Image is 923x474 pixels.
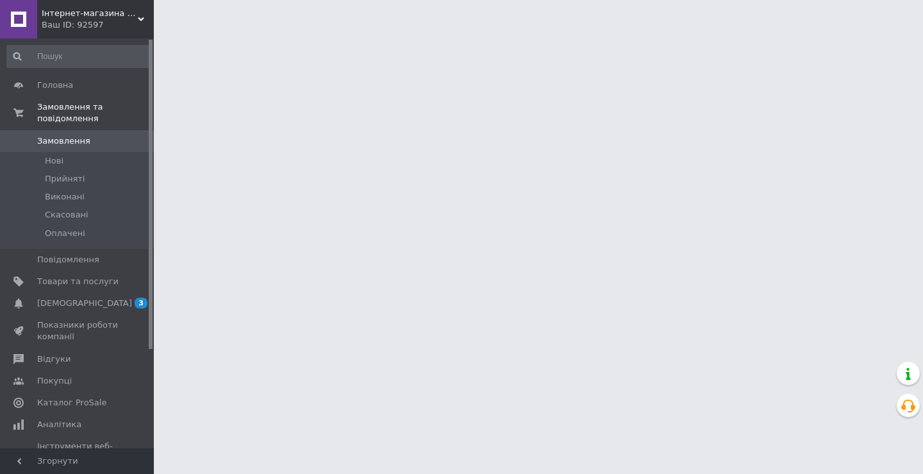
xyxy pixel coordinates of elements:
[37,276,119,287] span: Товари та послуги
[37,135,90,147] span: Замовлення
[37,419,81,430] span: Аналітика
[37,353,71,365] span: Відгуки
[37,298,132,309] span: [DEMOGRAPHIC_DATA]
[37,441,119,464] span: Інструменти веб-майстра та SEO
[37,319,119,343] span: Показники роботи компанії
[42,8,138,19] span: Інтернет-магазина автозапчастин Detali-market
[6,45,151,68] input: Пошук
[45,191,85,203] span: Виконані
[37,397,106,409] span: Каталог ProSale
[37,80,73,91] span: Головна
[45,155,63,167] span: Нові
[37,375,72,387] span: Покупці
[42,19,154,31] div: Ваш ID: 92597
[135,298,147,309] span: 3
[45,209,88,221] span: Скасовані
[37,101,154,124] span: Замовлення та повідомлення
[45,228,85,239] span: Оплачені
[45,173,85,185] span: Прийняті
[37,254,99,266] span: Повідомлення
